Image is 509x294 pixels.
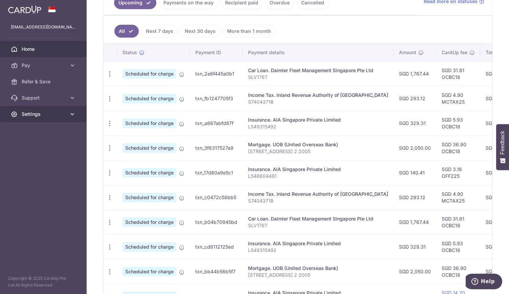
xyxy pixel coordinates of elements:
[394,234,436,259] td: SGD 329.31
[190,210,243,234] td: txn_b04b70945bd
[436,259,480,284] td: SGD 36.90 OCBC18
[394,86,436,111] td: SGD 293.12
[394,135,436,160] td: SGD 2,050.00
[190,160,243,185] td: txn_17d80a9e5c1
[22,94,66,101] span: Support
[141,25,178,38] a: Next 7 days
[248,272,388,278] p: [STREET_ADDRESS] 2 2005
[22,46,66,52] span: Home
[248,191,388,197] div: Income Tax. Inland Revenue Authority of [GEOGRAPHIC_DATA]
[123,267,176,276] span: Scheduled for charge
[248,99,388,105] p: S7404371B
[486,49,508,56] span: Total amt.
[248,240,388,247] div: Insurance. AIA Singapore Private Limited
[394,185,436,210] td: SGD 293.12
[394,210,436,234] td: SGD 1,767.44
[436,160,480,185] td: SGD 3.16 OFF225
[442,49,467,56] span: CardUp fee
[248,141,388,148] div: Mortgage. UOB (United Overseas Bank)
[436,135,480,160] td: SGD 36.90 OCBC18
[436,185,480,210] td: SGD 4.90 MCTAX25
[466,274,502,291] iframe: Opens a widget where you can find more information
[190,61,243,86] td: txn_2e6f445a0b1
[123,119,176,128] span: Scheduled for charge
[123,168,176,177] span: Scheduled for charge
[190,185,243,210] td: txn_c0472c58bb5
[394,160,436,185] td: SGD 140.41
[436,111,480,135] td: SGD 5.93 OCBC18
[248,123,388,130] p: L549315492
[500,131,506,154] span: Feedback
[22,62,66,69] span: Pay
[190,234,243,259] td: txn_cd8112125ed
[436,210,480,234] td: SGD 31.81 OCBC18
[496,124,509,170] button: Feedback - Show survey
[123,217,176,227] span: Scheduled for charge
[436,86,480,111] td: SGD 4.90 MCTAX25
[248,148,388,155] p: [STREET_ADDRESS] 2 2005
[394,61,436,86] td: SGD 1,767.44
[180,25,220,38] a: Next 30 days
[399,49,416,56] span: Amount
[8,5,41,14] img: CardUp
[123,94,176,103] span: Scheduled for charge
[248,166,388,173] div: Insurance. AIA Singapore Private Limited
[436,61,480,86] td: SGD 31.81 OCBC18
[190,86,243,111] td: txn_fb1247705f3
[123,69,176,79] span: Scheduled for charge
[248,117,388,123] div: Insurance. AIA Singapore Private Limited
[223,25,275,38] a: More than 1 month
[248,247,388,254] p: L549315492
[248,215,388,222] div: Car Loan. Daimler Fleet Management Singapore Pte Ltd
[248,74,388,81] p: SLV176T
[190,111,243,135] td: txn_a867abfd87f
[123,193,176,202] span: Scheduled for charge
[394,111,436,135] td: SGD 329.31
[243,44,394,61] th: Payment details
[248,197,388,204] p: S7404371B
[123,242,176,252] span: Scheduled for charge
[190,259,243,284] td: txn_bb44b56b5f7
[123,49,137,56] span: Status
[22,111,66,118] span: Settings
[436,234,480,259] td: SGD 5.93 OCBC18
[394,259,436,284] td: SGD 2,050.00
[22,78,66,85] span: Refer & Save
[123,143,176,153] span: Scheduled for charge
[190,135,243,160] td: txn_3f6317527a9
[248,173,388,180] p: L546604481
[248,265,388,272] div: Mortgage. UOB (United Overseas Bank)
[248,67,388,74] div: Car Loan. Daimler Fleet Management Singapore Pte Ltd
[190,44,243,61] th: Payment ID
[114,25,139,38] a: All
[11,24,76,30] p: [EMAIL_ADDRESS][DOMAIN_NAME]
[248,92,388,99] div: Income Tax. Inland Revenue Authority of [GEOGRAPHIC_DATA]
[248,222,388,229] p: SLV176T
